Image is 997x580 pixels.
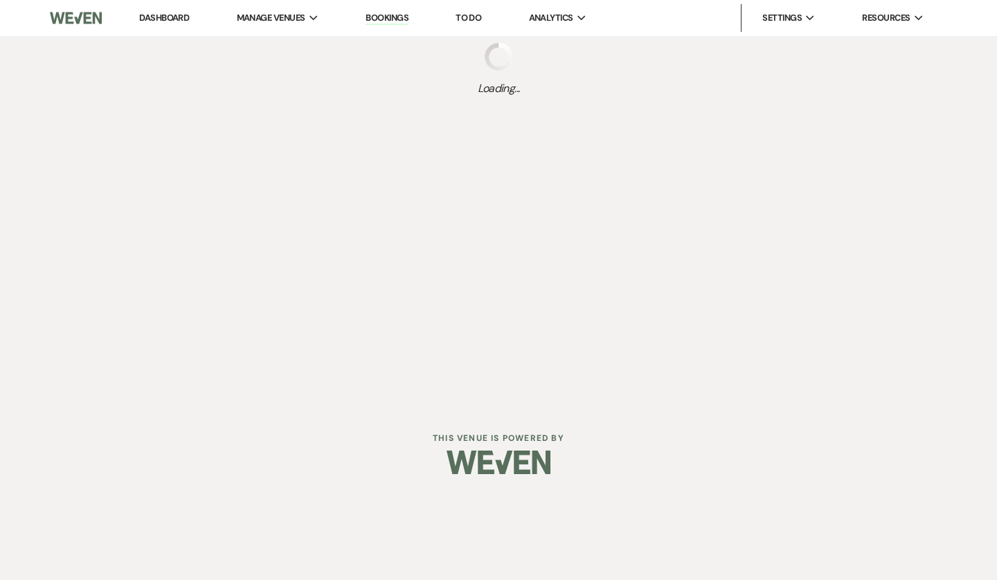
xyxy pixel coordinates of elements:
span: Manage Venues [237,11,305,25]
a: Bookings [366,12,408,25]
img: Weven Logo [50,3,102,33]
img: loading spinner [485,43,512,71]
a: Dashboard [139,12,189,24]
span: Settings [762,11,802,25]
span: Resources [862,11,910,25]
span: Loading... [478,80,520,97]
a: To Do [456,12,481,24]
span: Analytics [529,11,573,25]
img: Weven Logo [447,438,550,487]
